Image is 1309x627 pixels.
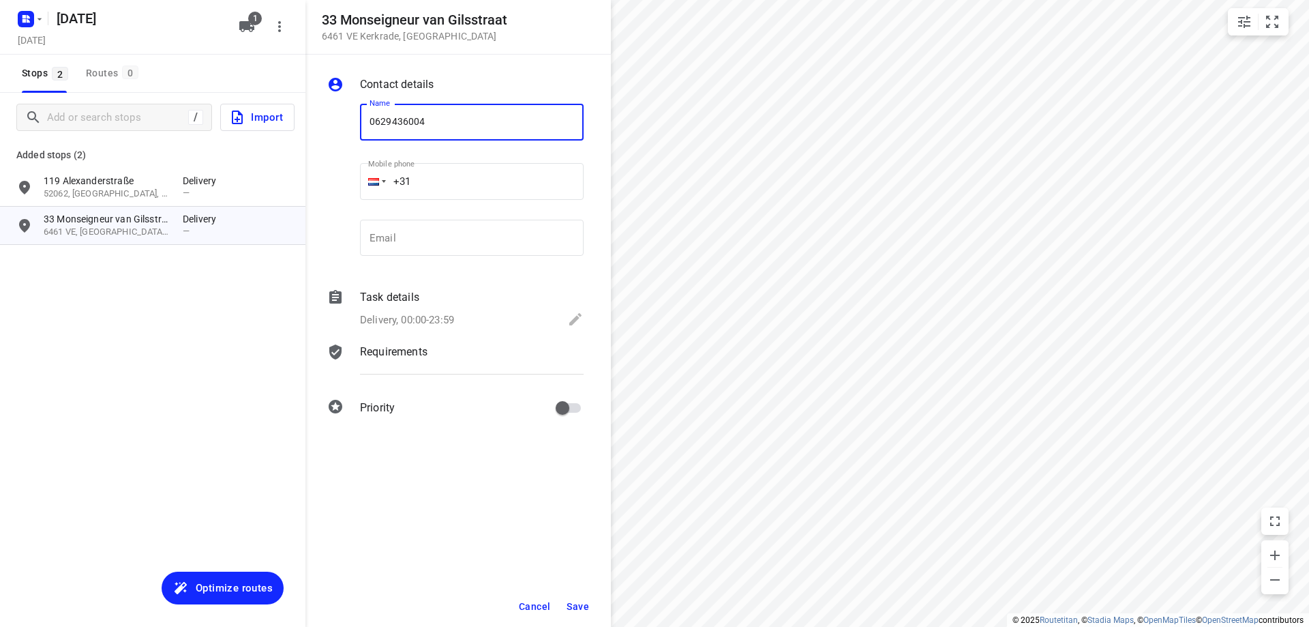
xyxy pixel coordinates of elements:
button: Map settings [1231,8,1258,35]
span: Import [229,108,283,126]
button: Fit zoom [1259,8,1286,35]
a: Import [212,104,295,131]
span: 0 [122,65,138,79]
p: Contact details [360,76,434,93]
span: — [183,226,190,236]
button: Import [220,104,295,131]
a: OpenMapTiles [1143,615,1196,625]
label: Mobile phone [368,160,415,168]
p: Delivery, 00:00-23:59 [360,312,454,328]
p: 119 Alexanderstraße [44,174,169,188]
h5: Project date [12,32,51,48]
a: OpenStreetMap [1202,615,1259,625]
div: Routes [86,65,142,82]
p: Priority [360,400,395,416]
button: Optimize routes [162,572,284,604]
input: Add or search stops [47,107,188,128]
input: 1 (702) 123-4567 [360,163,584,200]
span: 1 [248,12,262,25]
button: More [266,13,293,40]
div: Netherlands: + 31 [360,163,386,200]
div: Task detailsDelivery, 00:00-23:59 [327,289,584,330]
button: Cancel [513,594,556,619]
a: Routetitan [1040,615,1078,625]
h5: Rename [51,8,228,29]
li: © 2025 , © , © © contributors [1012,615,1304,625]
p: Added stops (2) [16,147,289,163]
span: 2 [52,67,68,81]
div: Requirements [327,344,584,385]
p: 6461 VE, [GEOGRAPHIC_DATA], [GEOGRAPHIC_DATA] [44,226,169,239]
svg: Edit [567,311,584,327]
span: Stops [22,65,72,82]
span: Save [567,601,589,612]
p: Delivery [183,212,224,226]
p: Delivery [183,174,224,188]
p: 6461 VE Kerkrade , [GEOGRAPHIC_DATA] [322,31,507,42]
a: Stadia Maps [1087,615,1134,625]
div: small contained button group [1228,8,1289,35]
div: / [188,110,203,125]
button: Save [561,594,595,619]
span: Cancel [519,601,550,612]
p: Task details [360,289,419,306]
h5: 33 Monseigneur van Gilsstraat [322,12,507,28]
p: Requirements [360,344,427,360]
span: — [183,188,190,198]
span: Optimize routes [196,579,273,597]
div: Contact details [327,76,584,96]
p: 33 Monseigneur van Gilsstraat [44,212,169,226]
button: 1 [233,13,260,40]
p: 52062, [GEOGRAPHIC_DATA], [GEOGRAPHIC_DATA] [44,188,169,201]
